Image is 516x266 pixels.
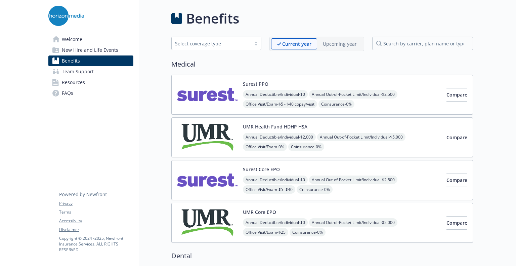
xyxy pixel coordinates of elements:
button: Surest Core EPO [243,166,280,173]
button: Surest PPO [243,80,268,87]
img: Surest carrier logo [177,80,238,109]
button: UMR Core EPO [243,208,276,216]
a: Team Support [48,66,133,77]
div: Select coverage type [175,40,248,47]
span: Resources [62,77,85,88]
span: Coinsurance - 0% [290,228,326,236]
span: Annual Deductible/Individual - $2,000 [243,133,316,141]
span: Coinsurance - 0% [297,185,333,194]
a: Privacy [59,200,133,206]
span: Annual Out-of-Pocket Limit/Individual - $2,500 [309,176,397,184]
button: Compare [446,131,467,144]
h2: Medical [171,59,473,69]
span: Coinsurance - 0% [288,143,324,151]
a: Benefits [48,55,133,66]
h2: Dental [171,251,473,261]
h1: Benefits [186,8,239,29]
button: Compare [446,174,467,187]
span: Benefits [62,55,80,66]
span: Compare [446,134,467,141]
span: Annual Out-of-Pocket Limit/Individual - $5,000 [317,133,405,141]
span: Compare [446,220,467,226]
p: Upcoming year [323,40,357,47]
span: Annual Deductible/Individual - $0 [243,176,308,184]
a: New Hire and Life Events [48,45,133,55]
span: Compare [446,91,467,98]
span: Team Support [62,66,94,77]
span: Office Visit/Exam - $5 -$40 [243,185,295,194]
button: Compare [446,88,467,102]
span: New Hire and Life Events [62,45,118,55]
span: Compare [446,177,467,183]
a: Disclaimer [59,227,133,233]
p: Current year [282,40,311,47]
span: Welcome [62,34,82,45]
button: Compare [446,216,467,230]
span: Annual Out-of-Pocket Limit/Individual - $2,500 [309,90,397,99]
p: Copyright © 2024 - 2025 , Newfront Insurance Services, ALL RIGHTS RESERVED [59,235,133,253]
a: Accessibility [59,218,133,224]
a: Resources [48,77,133,88]
img: UMR carrier logo [177,123,238,152]
img: UMR carrier logo [177,208,238,237]
img: Surest carrier logo [177,166,238,194]
span: Office Visit/Exam - $25 [243,228,288,236]
button: UMR Health Fund HDHP HSA [243,123,307,130]
a: Terms [59,209,133,215]
span: Annual Out-of-Pocket Limit/Individual - $2,000 [309,218,397,227]
a: Welcome [48,34,133,45]
a: FAQs [48,88,133,99]
span: Annual Deductible/Individual - $0 [243,218,308,227]
input: search by carrier, plan name or type [372,37,473,50]
span: Annual Deductible/Individual - $0 [243,90,308,99]
span: Office Visit/Exam - $5 - $40 copay/visit [243,100,317,108]
span: Coinsurance - 0% [318,100,354,108]
span: Office Visit/Exam - 0% [243,143,287,151]
span: FAQs [62,88,73,99]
